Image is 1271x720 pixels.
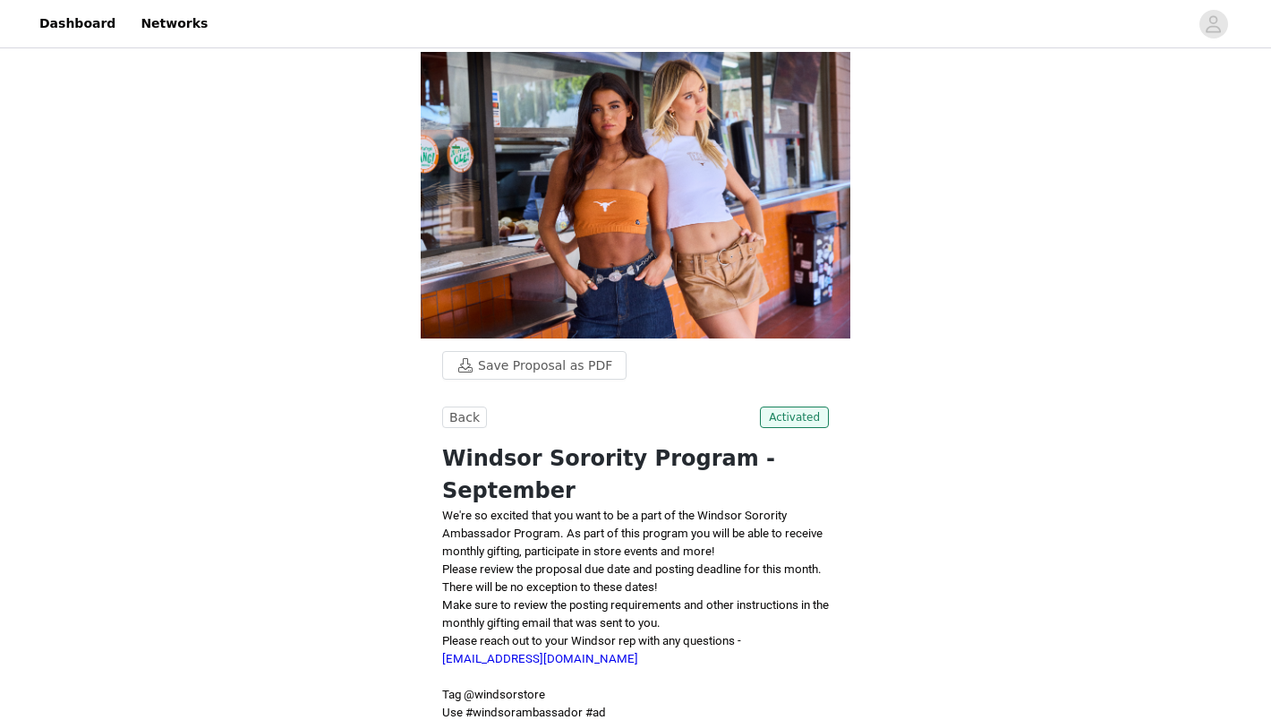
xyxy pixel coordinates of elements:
[442,351,627,380] button: Save Proposal as PDF
[442,407,487,428] button: Back
[1205,10,1222,39] div: avatar
[442,652,638,665] a: [EMAIL_ADDRESS][DOMAIN_NAME]
[442,562,822,594] span: Please review the proposal due date and posting deadline for this month. There will be no excepti...
[442,598,829,630] span: Make sure to review the posting requirements and other instructions in the monthly gifting email ...
[760,407,829,428] span: Activated
[130,4,218,44] a: Networks
[442,634,741,665] span: Please reach out to your Windsor rep with any questions -
[442,706,606,719] span: Use #windsorambassador #ad
[29,4,126,44] a: Dashboard
[442,442,829,507] h1: Windsor Sorority Program - September
[442,509,823,558] span: We're so excited that you want to be a part of the Windsor Sorority Ambassador Program. As part o...
[421,52,850,339] img: campaign image
[442,688,545,701] span: Tag @windsorstore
